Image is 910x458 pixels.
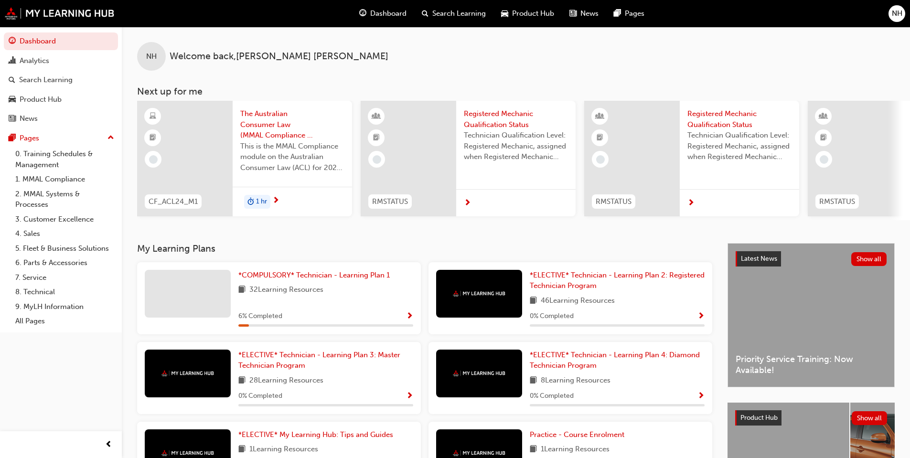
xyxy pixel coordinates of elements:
button: Show all [852,411,888,425]
div: News [20,113,38,124]
img: mmal [453,290,505,297]
span: Pages [625,8,644,19]
button: Pages [4,129,118,147]
a: Latest NewsShow allPriority Service Training: Now Available! [728,243,895,387]
span: news-icon [569,8,577,20]
span: This is the MMAL Compliance module on the Australian Consumer Law (ACL) for 2024. Complete this m... [240,141,344,173]
a: *ELECTIVE* Technician - Learning Plan 2: Registered Technician Program [530,270,705,291]
span: 1 Learning Resources [541,444,610,456]
a: Product Hub [4,91,118,108]
span: learningResourceType_INSTRUCTOR_LED-icon [820,110,827,123]
span: 8 Learning Resources [541,375,610,387]
a: news-iconNews [562,4,606,23]
span: booktick-icon [373,132,380,144]
a: 1. MMAL Compliance [11,172,118,187]
span: book-icon [530,295,537,307]
img: mmal [5,7,115,20]
span: next-icon [272,197,279,205]
span: Practice - Course Enrolment [530,430,624,439]
span: book-icon [530,375,537,387]
span: Registered Mechanic Qualification Status [687,108,792,130]
a: Product HubShow all [735,410,887,426]
span: search-icon [422,8,428,20]
span: Show Progress [406,312,413,321]
span: chart-icon [9,57,16,65]
div: Pages [20,133,39,144]
span: book-icon [238,375,246,387]
span: 1 Learning Resources [249,444,318,456]
img: mmal [161,450,214,456]
button: NH [889,5,905,22]
span: 6 % Completed [238,311,282,322]
span: Show Progress [697,392,705,401]
a: 7. Service [11,270,118,285]
img: mmal [453,370,505,376]
span: booktick-icon [820,132,827,144]
span: Technician Qualification Level: Registered Mechanic, assigned when Registered Mechanic modules ha... [464,130,568,162]
span: next-icon [464,199,471,208]
span: learningRecordVerb_NONE-icon [596,155,605,164]
span: learningResourceType_INSTRUCTOR_LED-icon [597,110,603,123]
span: The Australian Consumer Law (MMAL Compliance - 2024) [240,108,344,141]
span: 0 % Completed [530,391,574,402]
span: 32 Learning Resources [249,284,323,296]
a: guage-iconDashboard [352,4,414,23]
span: Registered Mechanic Qualification Status [464,108,568,130]
a: RMSTATUSRegistered Mechanic Qualification StatusTechnician Qualification Level: Registered Mechan... [584,101,799,216]
a: *ELECTIVE* Technician - Learning Plan 3: Master Technician Program [238,350,413,371]
span: NH [892,8,902,19]
span: search-icon [9,76,15,85]
span: up-icon [107,132,114,144]
button: DashboardAnalyticsSearch LearningProduct HubNews [4,31,118,129]
span: book-icon [530,444,537,456]
span: Show Progress [697,312,705,321]
span: guage-icon [359,8,366,20]
span: RMSTATUS [372,196,408,207]
h3: Next up for me [122,86,910,97]
a: search-iconSearch Learning [414,4,493,23]
span: *ELECTIVE* Technician - Learning Plan 3: Master Technician Program [238,351,400,370]
a: Search Learning [4,71,118,89]
span: Product Hub [512,8,554,19]
a: 2. MMAL Systems & Processes [11,187,118,212]
span: *COMPULSORY* Technician - Learning Plan 1 [238,271,390,279]
a: CF_ACL24_M1The Australian Consumer Law (MMAL Compliance - 2024)This is the MMAL Compliance module... [137,101,352,216]
span: 28 Learning Resources [249,375,323,387]
span: 1 hr [256,196,267,207]
span: RMSTATUS [596,196,632,207]
a: *ELECTIVE* Technician - Learning Plan 4: Diamond Technician Program [530,350,705,371]
span: CF_ACL24_M1 [149,196,198,207]
span: Product Hub [740,414,778,422]
span: prev-icon [105,439,112,451]
div: Product Hub [20,94,62,105]
span: book-icon [238,444,246,456]
span: learningResourceType_ELEARNING-icon [150,110,156,123]
span: car-icon [501,8,508,20]
span: car-icon [9,96,16,104]
span: *ELECTIVE* Technician - Learning Plan 2: Registered Technician Program [530,271,705,290]
a: 0. Training Schedules & Management [11,147,118,172]
span: 0 % Completed [238,391,282,402]
span: Latest News [741,255,777,263]
a: 9. MyLH Information [11,299,118,314]
span: News [580,8,599,19]
a: Analytics [4,52,118,70]
img: mmal [453,450,505,456]
a: pages-iconPages [606,4,652,23]
span: Search Learning [432,8,486,19]
span: news-icon [9,115,16,123]
span: pages-icon [9,134,16,143]
button: Show all [851,252,887,266]
span: 0 % Completed [530,311,574,322]
a: All Pages [11,314,118,329]
div: Search Learning [19,75,73,85]
a: News [4,110,118,128]
a: *COMPULSORY* Technician - Learning Plan 1 [238,270,394,281]
span: learningRecordVerb_NONE-icon [149,155,158,164]
span: duration-icon [247,196,254,208]
span: pages-icon [614,8,621,20]
a: 3. Customer Excellence [11,212,118,227]
span: RMSTATUS [819,196,855,207]
div: Analytics [20,55,49,66]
